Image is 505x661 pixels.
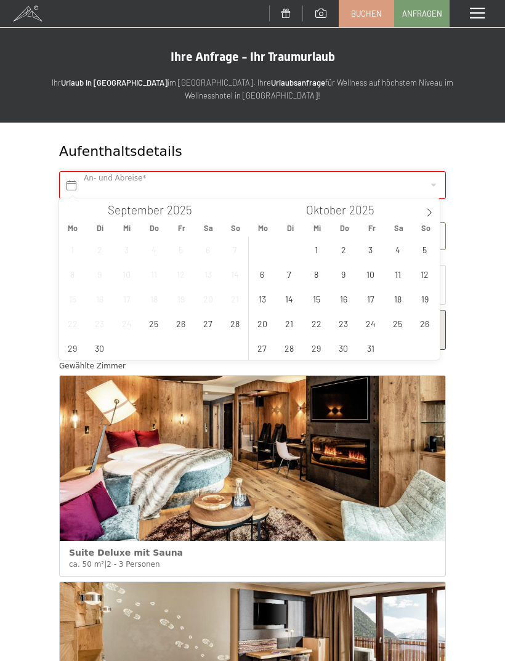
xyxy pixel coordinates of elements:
span: Oktober 11, 2025 [386,262,410,286]
span: Oktober 27, 2025 [250,336,274,360]
span: September 18, 2025 [142,286,166,310]
span: September 30, 2025 [87,336,111,360]
strong: Urlaubsanfrage [271,78,325,87]
span: Oktober 17, 2025 [358,286,382,310]
span: Oktober 6, 2025 [250,262,274,286]
span: Oktober 15, 2025 [304,286,328,310]
span: Oktober [306,205,346,216]
span: Oktober 19, 2025 [413,286,437,310]
span: Mi [304,224,331,232]
span: Fr [358,224,386,232]
span: September [108,205,164,216]
span: Oktober 25, 2025 [386,311,410,335]
span: September 16, 2025 [87,286,111,310]
span: Oktober 7, 2025 [277,262,301,286]
span: September 6, 2025 [196,237,220,261]
span: September 2, 2025 [87,237,111,261]
span: September 27, 2025 [196,311,220,335]
span: Oktober 14, 2025 [277,286,301,310]
input: Year [346,203,387,217]
img: Suite Deluxe mit Sauna [60,376,445,541]
span: September 23, 2025 [87,311,111,335]
span: Oktober 4, 2025 [386,237,410,261]
div: Aufenthaltsdetails [59,142,381,161]
span: Mi [113,224,140,232]
span: September 28, 2025 [223,311,247,335]
span: | [104,560,107,569]
span: September 14, 2025 [223,262,247,286]
span: September 22, 2025 [60,311,84,335]
span: Oktober 12, 2025 [413,262,437,286]
span: Oktober 10, 2025 [358,262,382,286]
span: Oktober 31, 2025 [358,336,382,360]
span: So [413,224,440,232]
span: Oktober 22, 2025 [304,311,328,335]
span: ca. 50 m² [69,560,104,569]
span: Oktober 18, 2025 [386,286,410,310]
span: September 4, 2025 [142,237,166,261]
span: Sa [386,224,413,232]
span: Oktober 24, 2025 [358,311,382,335]
span: Oktober 23, 2025 [331,311,355,335]
span: Oktober 21, 2025 [277,311,301,335]
span: Oktober 16, 2025 [331,286,355,310]
span: Oktober 29, 2025 [304,336,328,360]
p: Ihr im [GEOGRAPHIC_DATA]. Ihre für Wellness auf höchstem Niveau im Wellnesshotel in [GEOGRAPHIC_D... [49,76,456,102]
span: September 25, 2025 [142,311,166,335]
span: Oktober 5, 2025 [413,237,437,261]
span: Oktober 13, 2025 [250,286,274,310]
span: Sa [195,224,222,232]
span: Oktober 20, 2025 [250,311,274,335]
span: September 15, 2025 [60,286,84,310]
span: Fr [168,224,195,232]
span: Oktober 3, 2025 [358,237,382,261]
span: Oktober 8, 2025 [304,262,328,286]
span: Di [86,224,113,232]
span: Oktober 9, 2025 [331,262,355,286]
span: Oktober 1, 2025 [304,237,328,261]
span: September 11, 2025 [142,262,166,286]
span: September 3, 2025 [115,237,139,261]
span: Mo [59,224,86,232]
a: Anfragen [395,1,449,26]
span: September 12, 2025 [169,262,193,286]
span: September 5, 2025 [169,237,193,261]
span: 2 - 3 Personen [107,560,160,569]
span: Do [140,224,168,232]
span: Buchen [351,8,382,19]
span: September 13, 2025 [196,262,220,286]
span: September 21, 2025 [223,286,247,310]
span: Suite Deluxe mit Sauna [69,548,183,558]
span: September 24, 2025 [115,311,139,335]
input: Year [164,203,204,217]
span: September 29, 2025 [60,336,84,360]
span: Oktober 30, 2025 [331,336,355,360]
span: Oktober 28, 2025 [277,336,301,360]
span: September 8, 2025 [60,262,84,286]
span: Ihre Anfrage - Ihr Traumurlaub [171,49,335,64]
span: September 20, 2025 [196,286,220,310]
span: Di [277,224,304,232]
a: Buchen [339,1,394,26]
span: September 9, 2025 [87,262,111,286]
span: September 17, 2025 [115,286,139,310]
span: Oktober 26, 2025 [413,311,437,335]
span: September 26, 2025 [169,311,193,335]
span: So [222,224,249,232]
strong: Urlaub in [GEOGRAPHIC_DATA] [61,78,168,87]
span: September 10, 2025 [115,262,139,286]
span: Mo [249,224,277,232]
span: September 7, 2025 [223,237,247,261]
span: Oktober 2, 2025 [331,237,355,261]
div: Gewählte Zimmer [59,360,446,372]
span: Do [331,224,358,232]
span: September 1, 2025 [60,237,84,261]
span: Anfragen [402,8,442,19]
span: September 19, 2025 [169,286,193,310]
